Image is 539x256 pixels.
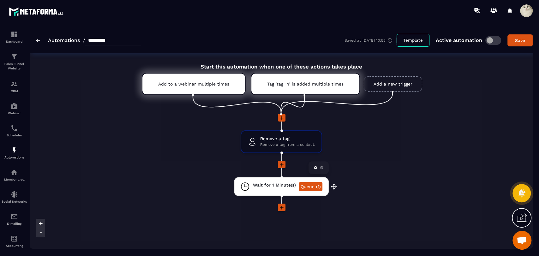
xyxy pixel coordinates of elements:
[2,178,27,181] p: Member area
[48,37,80,43] a: Automations
[10,80,18,88] img: formation
[267,81,344,86] p: Tag 'tag 1n' is added multiple times
[2,120,27,142] a: schedulerschedulerScheduler
[10,191,18,198] img: social-network
[2,164,27,186] a: automationsautomationsMember area
[10,169,18,176] img: automations
[2,89,27,93] p: CRM
[364,76,422,92] a: Add a new trigger
[507,34,533,46] button: Save
[2,200,27,203] p: Social Networks
[2,75,27,98] a: formationformationCRM
[158,81,229,86] p: Add to a webinar multiple times
[2,156,27,159] p: Automations
[10,213,18,220] img: email
[2,186,27,208] a: social-networksocial-networkSocial Networks
[2,134,27,137] p: Scheduler
[2,98,27,120] a: automationsautomationsWebinar
[344,38,397,43] div: Saved at
[126,56,437,70] div: Start this automation when one of these actions takes place
[9,6,66,17] img: logo
[10,53,18,60] img: formation
[2,62,27,71] p: Sales Funnel Website
[2,40,27,43] p: Dashboard
[397,34,429,47] button: Template
[2,222,27,225] p: E-mailing
[2,48,27,75] a: formationformationSales Funnel Website
[2,244,27,247] p: Accounting
[2,111,27,115] p: Webinar
[10,235,18,242] img: accountant
[512,37,529,44] div: Save
[260,136,315,142] span: Remove a tag
[2,208,27,230] a: emailemailE-mailing
[2,230,27,252] a: accountantaccountantAccounting
[260,142,315,148] span: Remove a tag from a contact.
[10,31,18,38] img: formation
[10,146,18,154] img: automations
[10,124,18,132] img: scheduler
[2,142,27,164] a: automationsautomationsAutomations
[10,102,18,110] img: automations
[253,182,296,188] span: Wait for 1 Minute(s)
[2,26,27,48] a: formationformationDashboard
[512,231,531,250] div: Mở cuộc trò chuyện
[83,37,85,43] span: /
[436,37,482,43] p: Active automation
[362,38,386,43] p: [DATE] 10:55
[299,182,322,191] a: Queue (1)
[36,39,40,42] img: arrow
